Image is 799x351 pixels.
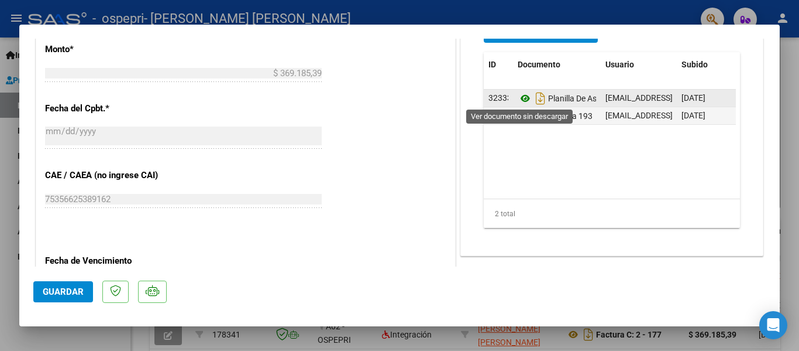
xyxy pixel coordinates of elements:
div: Open Intercom Messenger [759,311,787,339]
span: Subido [681,60,708,69]
datatable-header-cell: Documento [513,52,601,77]
span: Factura 193 [518,111,593,121]
span: [DATE] [681,93,705,103]
p: Monto [45,43,166,56]
span: Documento [518,60,560,69]
span: Usuario [605,60,634,69]
div: DOCUMENTACIÓN RESPALDATORIA [461,12,763,255]
span: Planilla De Asistencia [518,94,625,103]
span: ID [488,60,496,69]
datatable-header-cell: Usuario [601,52,677,77]
datatable-header-cell: Subido [677,52,735,77]
i: Descargar documento [533,89,548,108]
p: CAE / CAEA (no ingrese CAI) [45,169,166,182]
div: 2 total [484,199,740,229]
p: Fecha de Vencimiento [45,254,166,268]
button: Guardar [33,281,93,302]
span: Guardar [43,287,84,297]
datatable-header-cell: Acción [735,52,794,77]
p: Fecha del Cpbt. [45,102,166,115]
i: Descargar documento [533,107,548,125]
span: 34904 [488,111,512,120]
span: [DATE] [681,111,705,120]
span: 32333 [488,93,512,103]
datatable-header-cell: ID [484,52,513,77]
